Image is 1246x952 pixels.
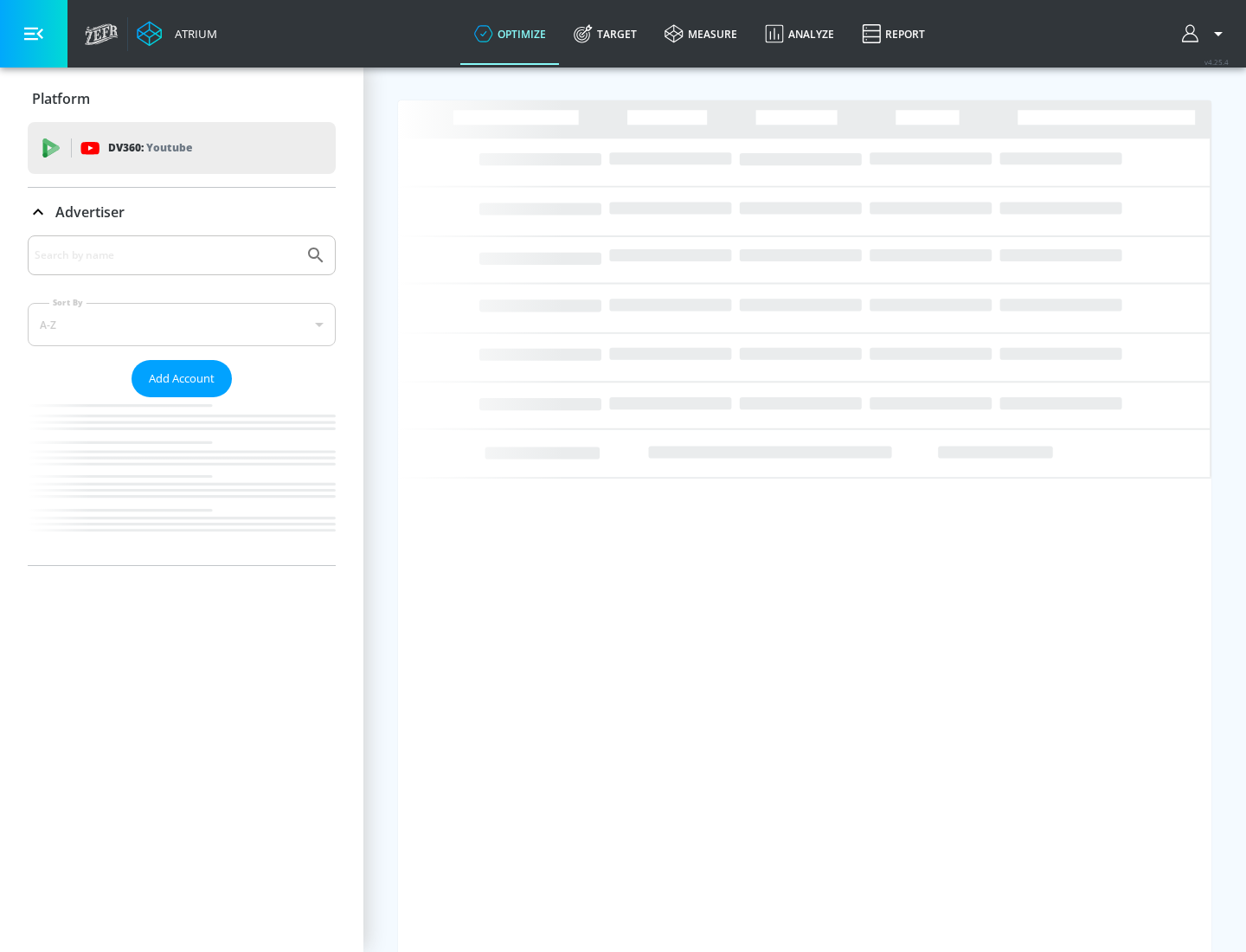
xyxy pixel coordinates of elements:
p: Youtube [146,138,192,157]
div: Atrium [168,26,217,42]
input: Search by name [35,244,297,267]
div: Platform [28,74,336,123]
span: v 4.25.4 [1204,57,1229,67]
nav: list of Advertiser [28,397,336,565]
a: Analyze [751,3,848,65]
a: Report [848,3,939,65]
p: DV360: [108,138,192,158]
p: Advertiser [55,203,125,222]
a: Target [560,3,651,65]
div: DV360: Youtube [28,122,336,174]
div: Advertiser [28,188,336,236]
span: Add Account [149,369,215,389]
a: optimize [460,3,560,65]
a: measure [651,3,751,65]
div: Advertiser [28,235,336,565]
label: Sort By [49,297,87,308]
a: Atrium [137,21,217,47]
button: Add Account [132,360,232,397]
p: Platform [32,89,90,108]
div: A-Z [28,303,336,346]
